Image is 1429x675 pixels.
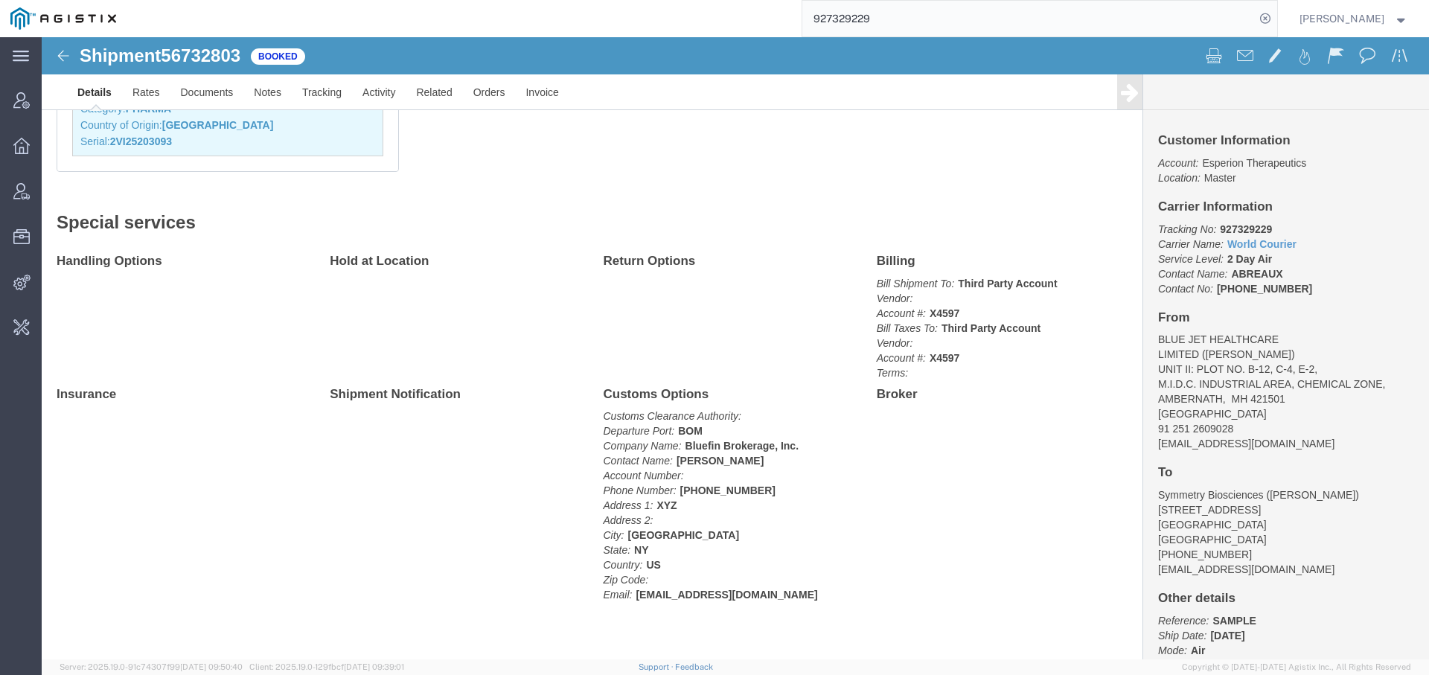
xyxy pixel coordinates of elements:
span: [DATE] 09:39:01 [344,662,404,671]
iframe: To enrich screen reader interactions, please activate Accessibility in Grammarly extension settings [42,37,1429,659]
span: Server: 2025.19.0-91c74307f99 [60,662,243,671]
input: Search for shipment number, reference number [802,1,1255,36]
a: Feedback [675,662,713,671]
img: logo [10,7,116,30]
a: Support [639,662,676,671]
span: Copyright © [DATE]-[DATE] Agistix Inc., All Rights Reserved [1182,661,1411,674]
button: [PERSON_NAME] [1299,10,1409,28]
span: Client: 2025.19.0-129fbcf [249,662,404,671]
span: [DATE] 09:50:40 [180,662,243,671]
span: Abbie Wilkiemeyer [1299,10,1384,27]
